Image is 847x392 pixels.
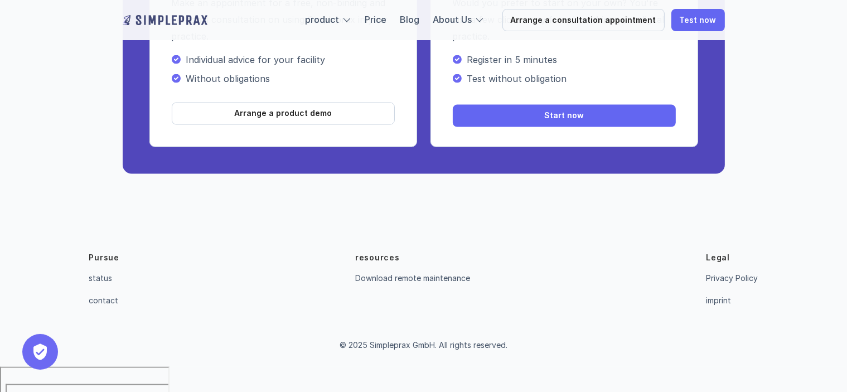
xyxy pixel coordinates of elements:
a: Arrange a product demo [172,103,395,125]
font: product [306,14,340,25]
font: Test without obligation [467,73,567,84]
a: status [89,274,113,283]
font: Test now [680,15,717,25]
font: Arrange a product demo [234,108,332,118]
a: Test now [671,9,725,31]
a: Arrange a consultation appointment [502,9,665,31]
a: Blog [400,14,420,25]
iframe: profile [4,16,174,102]
font: Without obligations [186,73,270,84]
a: Start now [453,105,676,127]
font: Pursue [89,253,119,262]
font: resources [355,253,399,262]
font: © 2025 Simpleprax GmbH. All rights reserved. [340,341,507,350]
font: Register in 5 minutes [467,54,558,65]
a: contact [89,296,119,306]
font: About Us [433,14,472,25]
a: Download remote maintenance [355,274,470,283]
font: Individual advice for your facility [186,54,326,65]
font: Start now [544,110,584,120]
font: Legal [706,253,730,262]
a: Price [365,14,387,25]
font: Arrange a consultation appointment [511,15,656,25]
a: imprint [706,296,731,306]
a: Privacy Policy [706,274,758,283]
